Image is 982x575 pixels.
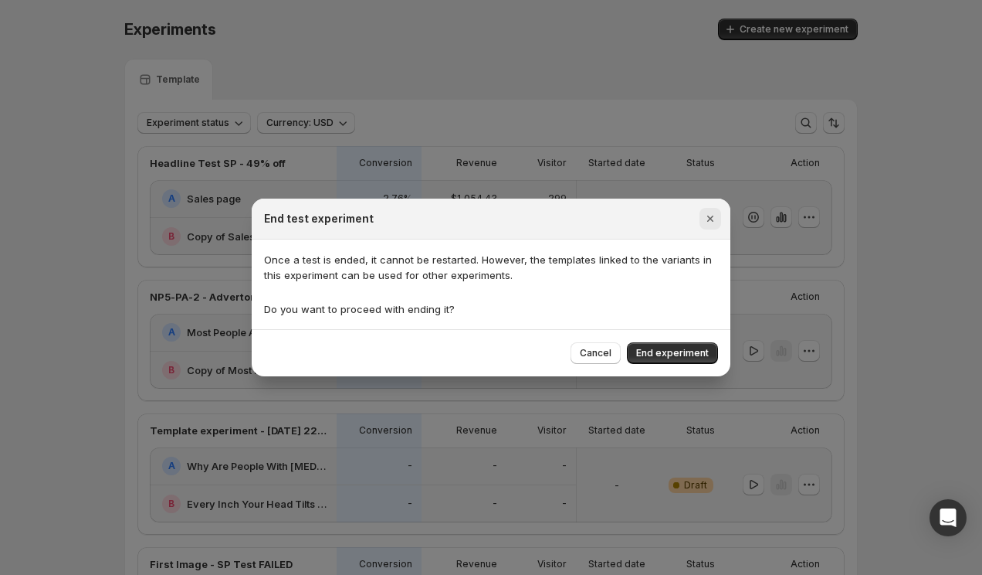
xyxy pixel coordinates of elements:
[264,301,718,317] p: Do you want to proceed with ending it?
[264,211,374,226] h2: End test experiment
[580,347,611,359] span: Cancel
[636,347,709,359] span: End experiment
[264,252,718,283] p: Once a test is ended, it cannot be restarted. However, the templates linked to the variants in th...
[571,342,621,364] button: Cancel
[699,208,721,230] button: Close
[627,342,718,364] button: End experiment
[930,499,967,536] div: Open Intercom Messenger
